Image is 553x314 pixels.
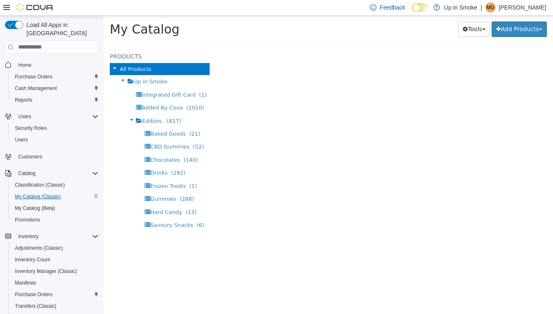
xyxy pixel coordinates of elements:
[38,76,92,82] span: Integrated Gift Card
[82,193,93,200] span: (13)
[30,63,64,69] span: Up in Smoke
[15,303,56,309] span: Transfers (Classic)
[18,62,31,68] span: Home
[96,76,103,82] span: (1)
[15,217,40,223] span: Promotions
[15,268,77,275] span: Inventory Manager (Classic)
[444,2,477,12] p: Up in Smoke
[355,6,386,21] button: Tools
[15,256,50,263] span: Inventory Count
[8,254,102,265] button: Inventory Count
[80,141,94,147] span: (140)
[12,95,36,105] a: Reports
[15,168,39,178] button: Catalog
[12,255,53,265] a: Inventory Count
[12,243,99,253] span: Adjustments (Classic)
[47,206,89,212] span: Savoury Snacks
[15,125,47,131] span: Security Roles
[12,266,80,276] a: Inventory Manager (Classic)
[485,2,495,12] div: Matthew Greenwood
[12,278,99,288] span: Manifests
[15,85,57,92] span: Cash Management
[16,50,48,56] span: All Products
[486,2,494,12] span: MG
[15,205,55,212] span: My Catalog (Beta)
[12,123,50,133] a: Security Roles
[68,154,82,160] span: (292)
[2,111,102,122] button: Users
[2,59,102,71] button: Home
[15,231,42,241] button: Inventory
[2,168,102,179] button: Catalog
[12,215,43,225] a: Promotions
[8,191,102,202] button: My Catalog (Classic)
[2,231,102,242] button: Inventory
[8,83,102,94] button: Cash Management
[481,2,482,12] p: |
[12,72,56,82] a: Purchase Orders
[6,6,76,21] span: My Catalog
[12,135,31,145] a: Users
[412,3,429,12] input: Dark Mode
[15,60,99,70] span: Home
[63,102,78,108] span: (817)
[12,243,66,253] a: Adjustments (Classic)
[8,179,102,191] button: Classification (Classic)
[15,112,34,122] button: Users
[47,128,86,134] span: CBD Gummies
[86,167,93,173] span: (1)
[8,265,102,277] button: Inventory Manager (Classic)
[8,214,102,226] button: Promotions
[12,290,99,299] span: Purchase Orders
[12,72,99,82] span: Purchase Orders
[8,71,102,83] button: Purchase Orders
[12,83,60,93] a: Cash Management
[76,180,90,186] span: (288)
[47,115,82,121] span: Baked Goods
[15,73,53,80] span: Purchase Orders
[2,151,102,163] button: Customers
[15,182,65,188] span: Classification (Classic)
[8,300,102,312] button: Transfers (Classic)
[47,167,82,173] span: Frozen Treats
[18,170,35,177] span: Catalog
[8,94,102,106] button: Reports
[8,134,102,146] button: Users
[15,280,36,286] span: Manifests
[12,266,99,276] span: Inventory Manager (Classic)
[12,203,99,213] span: My Catalog (Beta)
[12,123,99,133] span: Security Roles
[8,242,102,254] button: Adjustments (Classic)
[12,203,58,213] a: My Catalog (Beta)
[15,136,28,143] span: Users
[15,245,63,251] span: Adjustments (Classic)
[39,102,60,108] span: Edibles.
[12,180,68,190] a: Classification (Classic)
[8,202,102,214] button: My Catalog (Beta)
[12,301,99,311] span: Transfers (Classic)
[12,95,99,105] span: Reports
[12,192,99,202] span: My Catalog (Classic)
[15,193,61,200] span: My Catalog (Classic)
[18,113,31,120] span: Users
[15,60,35,70] a: Home
[8,289,102,300] button: Purchase Orders
[12,180,99,190] span: Classification (Classic)
[15,231,99,241] span: Inventory
[89,128,101,134] span: (52)
[47,193,78,200] span: Hard Candy
[15,112,99,122] span: Users
[23,21,99,37] span: Load All Apps in [GEOGRAPHIC_DATA]
[12,215,99,225] span: Promotions
[12,135,99,145] span: Users
[15,168,99,178] span: Catalog
[12,301,60,311] a: Transfers (Classic)
[86,115,97,121] span: (21)
[18,233,39,240] span: Inventory
[8,277,102,289] button: Manifests
[6,36,106,46] h5: Products
[47,154,64,160] span: Drinks
[83,89,101,95] span: (1010)
[15,291,53,298] span: Purchase Orders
